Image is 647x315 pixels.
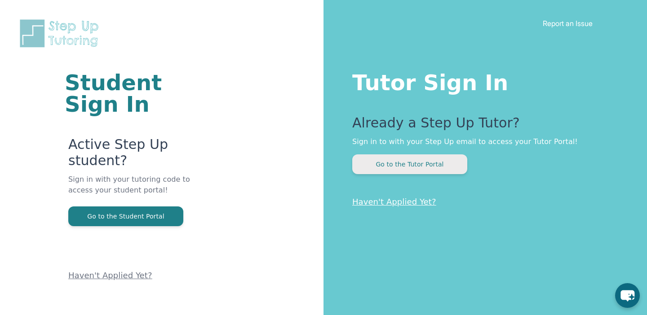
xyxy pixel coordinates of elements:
[352,160,467,168] a: Go to the Tutor Portal
[352,197,436,206] a: Haven't Applied Yet?
[68,212,183,220] a: Go to the Student Portal
[543,19,593,28] a: Report an Issue
[68,174,216,206] p: Sign in with your tutoring code to access your student portal!
[352,154,467,174] button: Go to the Tutor Portal
[65,72,216,115] h1: Student Sign In
[352,115,611,136] p: Already a Step Up Tutor?
[615,283,640,308] button: chat-button
[68,271,152,280] a: Haven't Applied Yet?
[352,136,611,147] p: Sign in to with your Step Up email to access your Tutor Portal!
[352,68,611,93] h1: Tutor Sign In
[68,136,216,174] p: Active Step Up student?
[68,206,183,226] button: Go to the Student Portal
[18,18,104,49] img: Step Up Tutoring horizontal logo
